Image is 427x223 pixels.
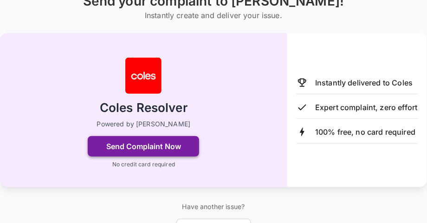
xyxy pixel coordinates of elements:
[315,102,417,113] p: Expert complaint, zero effort
[125,57,162,94] img: Coles
[112,160,175,169] p: No credit card required
[88,136,199,157] button: Send Complaint Now
[315,77,413,88] p: Instantly delivered to Coles
[315,126,415,138] p: 100% free, no card required
[97,119,191,129] p: Powered by [PERSON_NAME]
[176,202,251,211] p: Have another issue?
[83,9,344,22] h6: Instantly create and deliver your issue.
[100,100,188,116] h2: Coles Resolver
